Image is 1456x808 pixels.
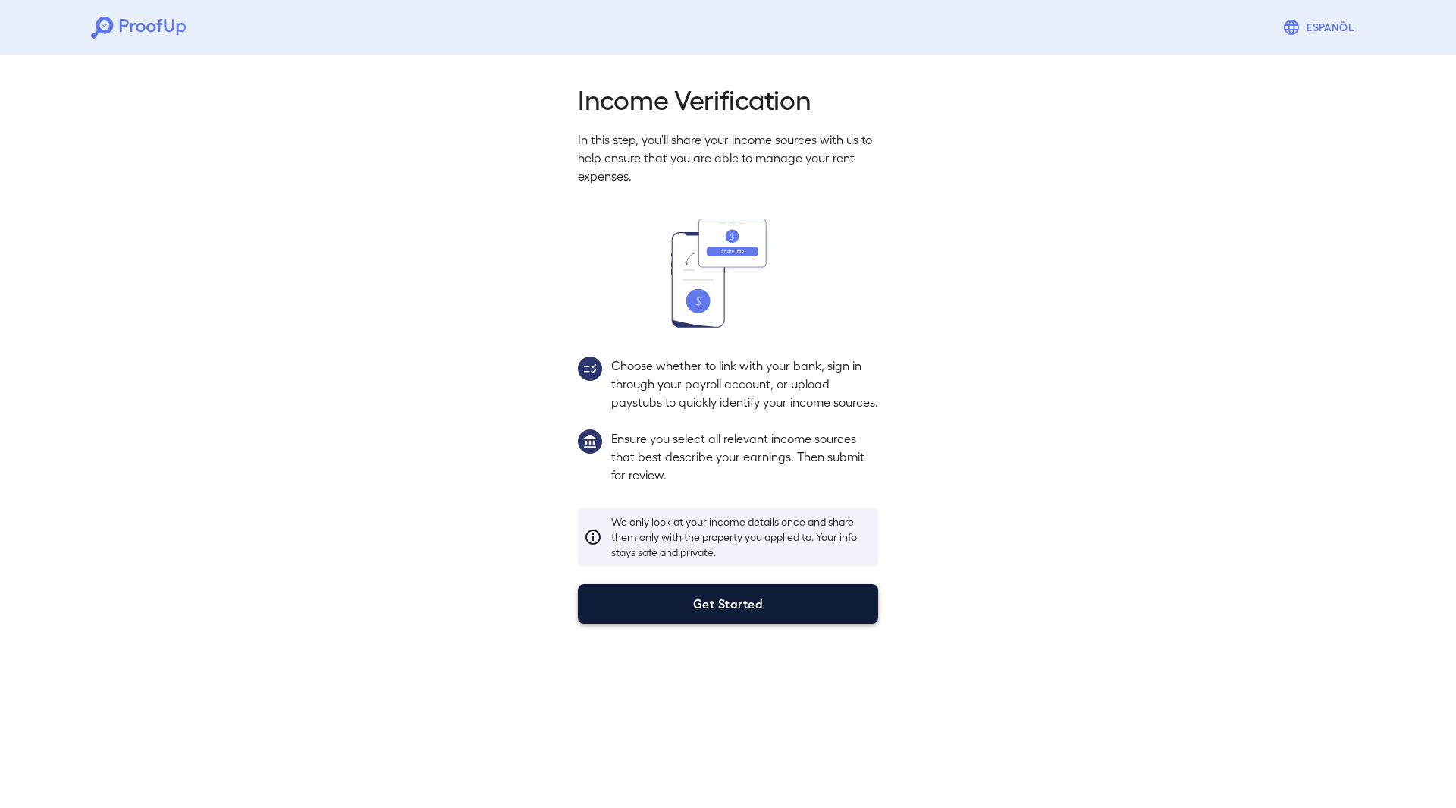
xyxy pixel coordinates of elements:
img: transfer_money.svg [671,219,785,328]
p: Ensure you select all relevant income sources that best describe your earnings. Then submit for r... [611,429,878,484]
button: Get Started [578,584,878,624]
img: group2.svg [578,357,602,381]
button: Espanõl [1276,12,1365,42]
p: In this step, you'll share your income sources with us to help ensure that you are able to manage... [578,130,878,185]
h2: Income Verification [578,82,878,115]
img: group1.svg [578,429,602,454]
p: Choose whether to link with your bank, sign in through your payroll account, or upload paystubs t... [611,357,878,411]
p: We only look at your income details once and share them only with the property you applied to. Yo... [611,514,872,560]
